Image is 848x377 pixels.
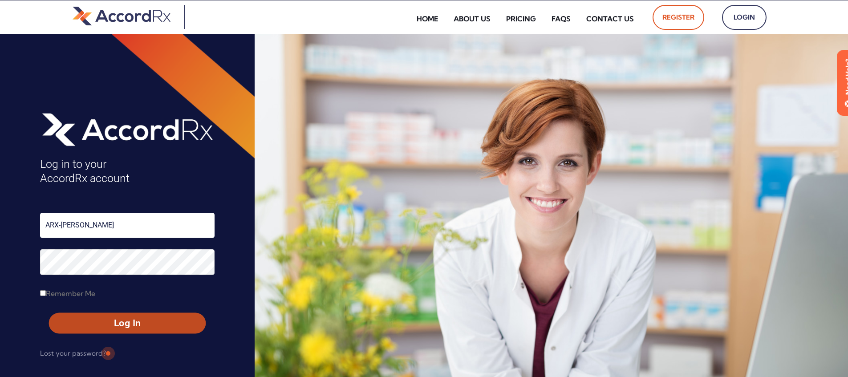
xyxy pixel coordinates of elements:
button: Log In [49,313,206,334]
span: Log In [57,317,198,330]
a: Home [410,8,445,29]
a: Lost your password? [40,346,106,361]
input: Username or Email Address [40,213,215,238]
a: Contact Us [580,8,641,29]
span: Login [732,10,757,24]
span: Register [662,10,694,24]
h4: Log in to your AccordRx account [40,157,215,186]
a: About Us [447,8,497,29]
a: Pricing [499,8,543,29]
a: Login [722,5,767,30]
img: default-logo [73,5,170,27]
label: Remember Me [40,286,95,300]
a: FAQs [545,8,577,29]
input: Remember Me [40,290,46,296]
img: AccordRx_logo_header_white [40,110,215,148]
a: Register [653,5,704,30]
